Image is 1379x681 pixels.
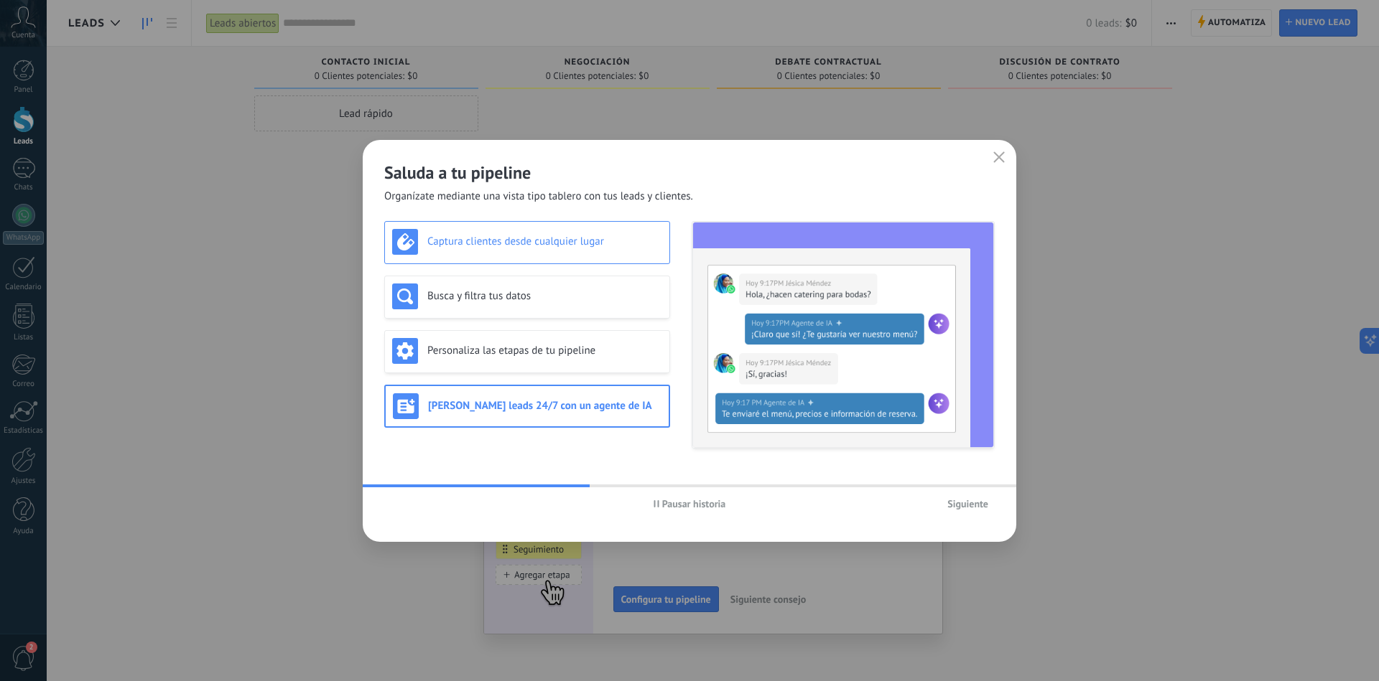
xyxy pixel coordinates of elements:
h3: Captura clientes desde cualquier lugar [427,235,662,248]
span: Pausar historia [662,499,726,509]
span: Organízate mediante una vista tipo tablero con tus leads y clientes. [384,189,693,204]
h3: [PERSON_NAME] leads 24/7 con un agente de IA [428,399,661,413]
span: Siguiente [947,499,988,509]
h2: Saluda a tu pipeline [384,161,995,184]
button: Pausar historia [647,493,733,515]
h3: Busca y filtra tus datos [427,289,662,303]
button: Siguiente [941,493,995,515]
h3: Personaliza las etapas de tu pipeline [427,344,662,357]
